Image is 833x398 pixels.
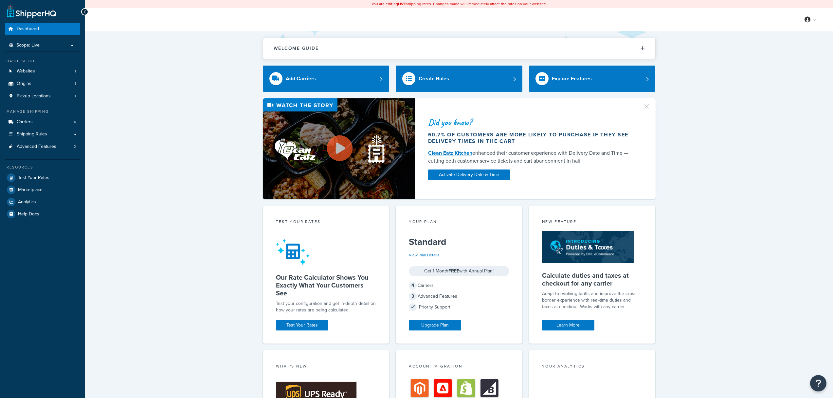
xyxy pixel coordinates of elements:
div: What's New [276,363,376,371]
div: Add Carriers [286,74,316,83]
div: Did you know? [428,118,635,127]
span: Carriers [17,119,33,125]
a: Websites1 [5,65,80,77]
div: Get 1 Month with Annual Plan! [409,266,509,276]
div: Your Analytics [542,363,643,371]
span: Marketplace [18,187,43,193]
span: 1 [75,69,76,74]
div: Priority Support [409,303,509,312]
a: Help Docs [5,208,80,220]
a: Activate Delivery Date & Time [428,169,510,180]
h5: Calculate duties and taxes at checkout for any carrier [542,271,643,287]
div: Test your configuration and get in-depth detail on how your rates are being calculated. [276,300,376,313]
span: 3 [409,292,417,300]
button: Open Resource Center [810,375,826,391]
a: Advanced Features2 [5,141,80,153]
span: Shipping Rules [17,131,47,137]
li: Pickup Locations [5,90,80,102]
div: Resources [5,165,80,170]
b: LIVE [398,1,406,7]
div: Account Migration [409,363,509,371]
div: Test your rates [276,219,376,226]
div: enhanced their customer experience with Delivery Date and Time — cutting both customer service ti... [428,149,635,165]
a: Dashboard [5,23,80,35]
a: Origins1 [5,78,80,90]
span: 4 [409,282,417,289]
div: Your Plan [409,219,509,226]
a: Learn More [542,320,594,330]
span: 1 [75,93,76,99]
li: Carriers [5,116,80,128]
span: Origins [17,81,31,87]
span: Analytics [18,199,36,205]
strong: FREE [448,268,459,274]
span: 4 [74,119,76,125]
span: Help Docs [18,211,39,217]
p: Adapt to evolving tariffs and improve the cross-border experience with real-time duties and taxes... [542,290,643,310]
div: New Feature [542,219,643,226]
div: Carriers [409,281,509,290]
span: Dashboard [17,26,39,32]
a: View Plan Details [409,252,439,258]
div: Advanced Features [409,292,509,301]
h5: Our Rate Calculator Shows You Exactly What Your Customers See [276,273,376,297]
a: Upgrade Plan [409,320,461,330]
h5: Standard [409,237,509,247]
a: Add Carriers [263,66,389,92]
span: Advanced Features [17,144,56,149]
div: Basic Setup [5,58,80,64]
a: Shipping Rules [5,128,80,140]
a: Analytics [5,196,80,208]
li: Websites [5,65,80,77]
div: Create Rules [419,74,449,83]
a: Pickup Locations1 [5,90,80,102]
a: Explore Features [529,66,656,92]
span: 2 [74,144,76,149]
div: Explore Features [552,74,592,83]
a: Test Your Rates [5,172,80,184]
li: Advanced Features [5,141,80,153]
div: Manage Shipping [5,109,80,114]
button: Welcome Guide [263,38,655,59]
img: Video thumbnail [263,98,415,199]
h2: Welcome Guide [274,46,319,51]
span: Websites [17,69,35,74]
span: Pickup Locations [17,93,51,99]
span: Test Your Rates [18,175,49,181]
span: 1 [75,81,76,87]
li: Origins [5,78,80,90]
a: Create Rules [396,66,522,92]
a: Marketplace [5,184,80,196]
a: Clean Eatz Kitchen [428,149,472,157]
span: Scope: Live [16,43,40,48]
a: Test Your Rates [276,320,328,330]
div: 60.7% of customers are more likely to purchase if they see delivery times in the cart [428,131,635,145]
a: Carriers4 [5,116,80,128]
